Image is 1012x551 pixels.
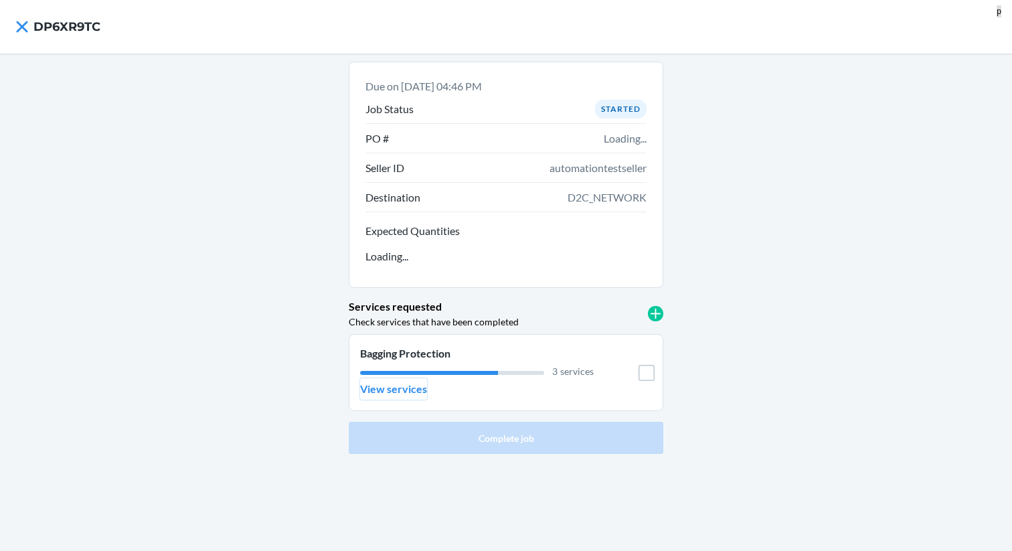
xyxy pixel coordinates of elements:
div: Started [595,100,647,119]
button: Expected Quantities [365,223,647,242]
p: Expected Quantities [365,223,647,239]
span: D2C_NETWORK [568,189,647,206]
span: 3 [552,366,558,377]
p: Services requested [349,299,442,315]
span: services [560,366,594,377]
p: View services [360,381,427,397]
p: Loading... [365,248,408,264]
p: Due on [DATE] 04:46 PM [365,78,647,94]
button: View services [360,378,427,400]
button: Complete job [349,422,663,454]
span: Loading... [604,131,647,147]
p: Check services that have been completed [349,315,519,329]
p: Bagging Protection [360,345,594,362]
p: Job Status [365,101,414,117]
span: automationtestseller [550,160,647,176]
h4: DP6XR9TC [33,18,100,35]
p: Destination [365,189,420,206]
p: PO # [365,131,389,147]
p: Seller ID [365,160,404,176]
